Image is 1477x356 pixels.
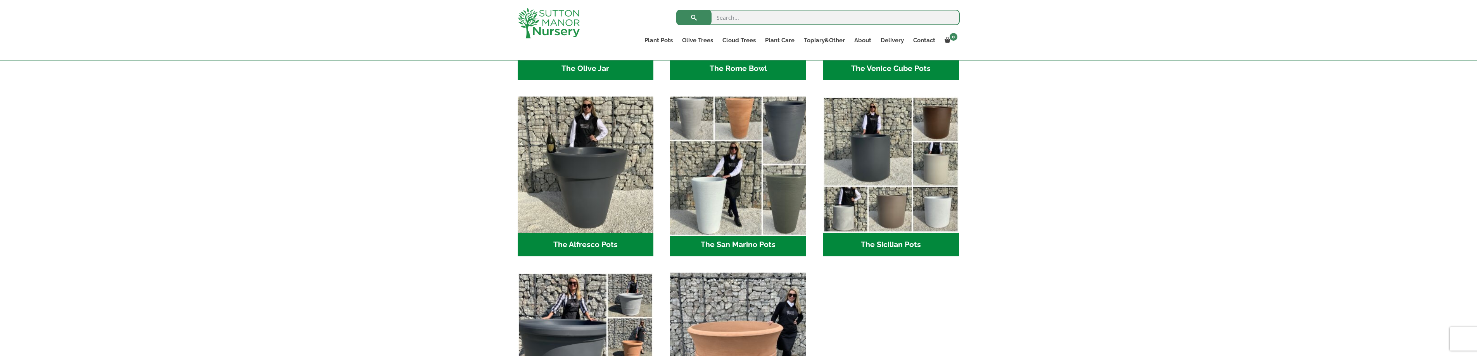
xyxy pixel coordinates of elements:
a: About [850,35,876,46]
h2: The Sicilian Pots [823,233,959,257]
a: Contact [909,35,940,46]
h2: The San Marino Pots [670,233,806,257]
a: Topiary&Other [799,35,850,46]
img: The Alfresco Pots [518,97,654,233]
span: 0 [950,33,957,41]
img: The Sicilian Pots [823,97,959,233]
h2: The Olive Jar [518,57,654,81]
a: Visit product category The Alfresco Pots [518,97,654,256]
a: Visit product category The Sicilian Pots [823,97,959,256]
h2: The Alfresco Pots [518,233,654,257]
input: Search... [676,10,960,25]
h2: The Rome Bowl [670,57,806,81]
a: Plant Care [760,35,799,46]
img: logo [518,8,580,38]
img: The San Marino Pots [667,93,810,236]
a: 0 [940,35,960,46]
a: Delivery [876,35,909,46]
h2: The Venice Cube Pots [823,57,959,81]
a: Cloud Trees [718,35,760,46]
a: Olive Trees [677,35,718,46]
a: Visit product category The San Marino Pots [670,97,806,256]
a: Plant Pots [640,35,677,46]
